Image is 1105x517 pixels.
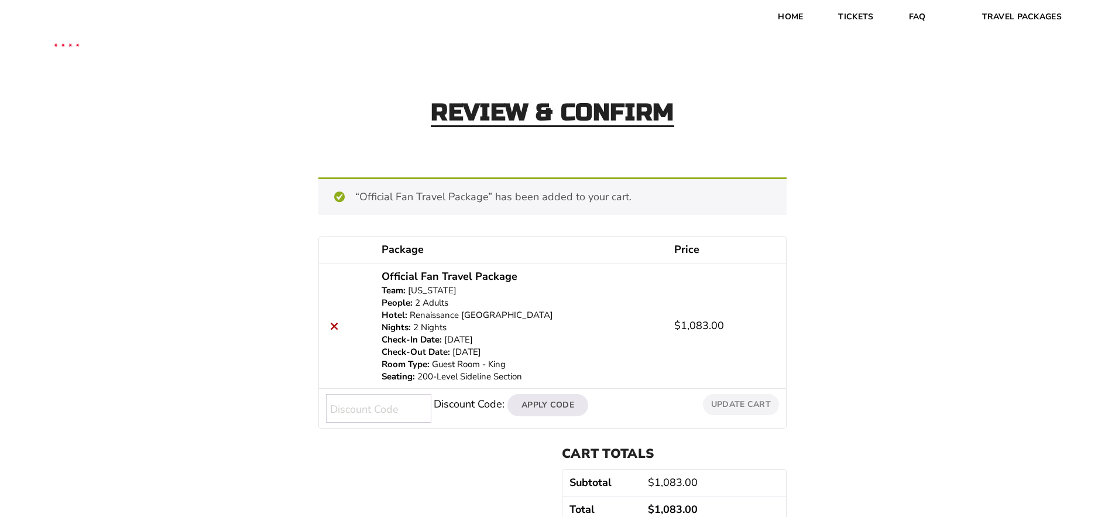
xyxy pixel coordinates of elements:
[648,475,654,489] span: $
[382,358,430,371] dt: Room Type:
[375,237,667,263] th: Package
[326,394,431,423] input: Discount Code
[382,334,442,346] dt: Check-In Date:
[382,358,660,371] p: Guest Room - King
[382,269,517,285] a: Official Fan Travel Package
[35,12,98,75] img: CBS Sports Thanksgiving Classic
[431,101,674,127] h2: Review & Confirm
[382,309,407,321] dt: Hotel:
[648,502,654,516] span: $
[382,297,413,309] dt: People:
[434,397,505,411] label: Discount Code:
[382,285,406,297] dt: Team:
[648,502,698,516] bdi: 1,083.00
[562,446,787,461] h2: Cart totals
[382,321,660,334] p: 2 Nights
[507,394,588,416] button: Apply Code
[382,309,660,321] p: Renaissance [GEOGRAPHIC_DATA]
[318,177,787,215] div: “Official Fan Travel Package” has been added to your cart.
[382,346,660,358] p: [DATE]
[703,394,779,415] button: Update cart
[382,346,450,358] dt: Check-Out Date:
[382,371,415,383] dt: Seating:
[667,237,786,263] th: Price
[382,371,660,383] p: 200-Level Sideline Section
[674,319,681,333] span: $
[382,321,411,334] dt: Nights:
[326,318,342,334] a: Remove this item
[382,297,660,309] p: 2 Adults
[382,334,660,346] p: [DATE]
[382,285,660,297] p: [US_STATE]
[562,470,641,496] th: Subtotal
[648,475,698,489] bdi: 1,083.00
[674,319,724,333] bdi: 1,083.00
